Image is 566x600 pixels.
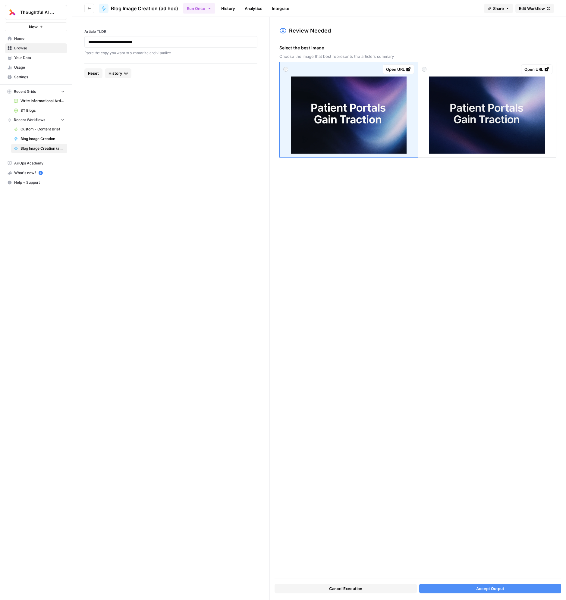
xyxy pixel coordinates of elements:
span: Share [493,5,504,11]
span: Recent Grids [14,89,36,94]
span: Write Informational Article [20,98,64,104]
span: Accept Output [476,586,504,592]
span: Blog Image Creation (ad hoc) [111,5,178,12]
button: Recent Workflows [5,115,67,124]
a: Your Data [5,53,67,63]
a: Open URL [383,64,414,74]
span: New [29,24,38,30]
span: Edit Workflow [519,5,545,11]
span: Help + Support [14,180,64,185]
a: Blog Image Creation (ad hoc) [99,4,178,13]
span: Choose the image that best represents the article's summary [279,53,556,59]
span: Recent Workflows [14,117,45,123]
a: Edit Workflow [515,4,554,13]
span: Select the best image [279,45,556,51]
span: Home [14,36,64,41]
div: What's new? [5,168,67,177]
span: Usage [14,65,64,70]
div: Open URL [386,66,411,72]
button: Share [484,4,513,13]
p: Paste the copy you want to summarize and visualize [84,50,257,56]
a: Blog Image Creation (ad hoc) [11,144,67,153]
span: ST Blogs [20,108,64,113]
a: 5 [39,171,43,175]
button: History [105,68,131,78]
a: Usage [5,63,67,72]
span: Cancel Execution [329,586,362,592]
a: Write Informational Article [11,96,67,106]
a: Settings [5,72,67,82]
span: Thoughtful AI Content Engine [20,9,57,15]
a: Integrate [268,4,293,13]
a: AirOps Academy [5,158,67,168]
span: Reset [88,70,99,76]
span: AirOps Academy [14,161,64,166]
div: Open URL [524,66,549,72]
button: Help + Support [5,178,67,187]
h2: Review Needed [289,27,331,35]
a: ST Blogs [11,106,67,115]
span: Settings [14,74,64,80]
a: Blog Image Creation [11,134,67,144]
button: Run Once [183,3,215,14]
button: Recent Grids [5,87,67,96]
span: History [108,70,122,76]
img: Thoughtful AI Content Engine Logo [7,7,18,18]
button: Workspace: Thoughtful AI Content Engine [5,5,67,20]
text: 5 [40,171,41,174]
a: Open URL [521,64,552,74]
img: image.webp [429,77,545,154]
span: Browse [14,45,64,51]
a: Analytics [241,4,266,13]
a: Custom - Content Brief [11,124,67,134]
span: Your Data [14,55,64,61]
button: Accept Output [419,584,561,593]
button: Cancel Execution [275,584,417,593]
label: Article TLDR [84,29,257,34]
a: Home [5,34,67,43]
a: Browse [5,43,67,53]
span: Blog Image Creation (ad hoc) [20,146,64,151]
span: Blog Image Creation [20,136,64,142]
button: Reset [84,68,102,78]
span: Custom - Content Brief [20,127,64,132]
button: New [5,22,67,31]
a: History [218,4,239,13]
img: image.webp [291,77,407,154]
button: What's new? 5 [5,168,67,178]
